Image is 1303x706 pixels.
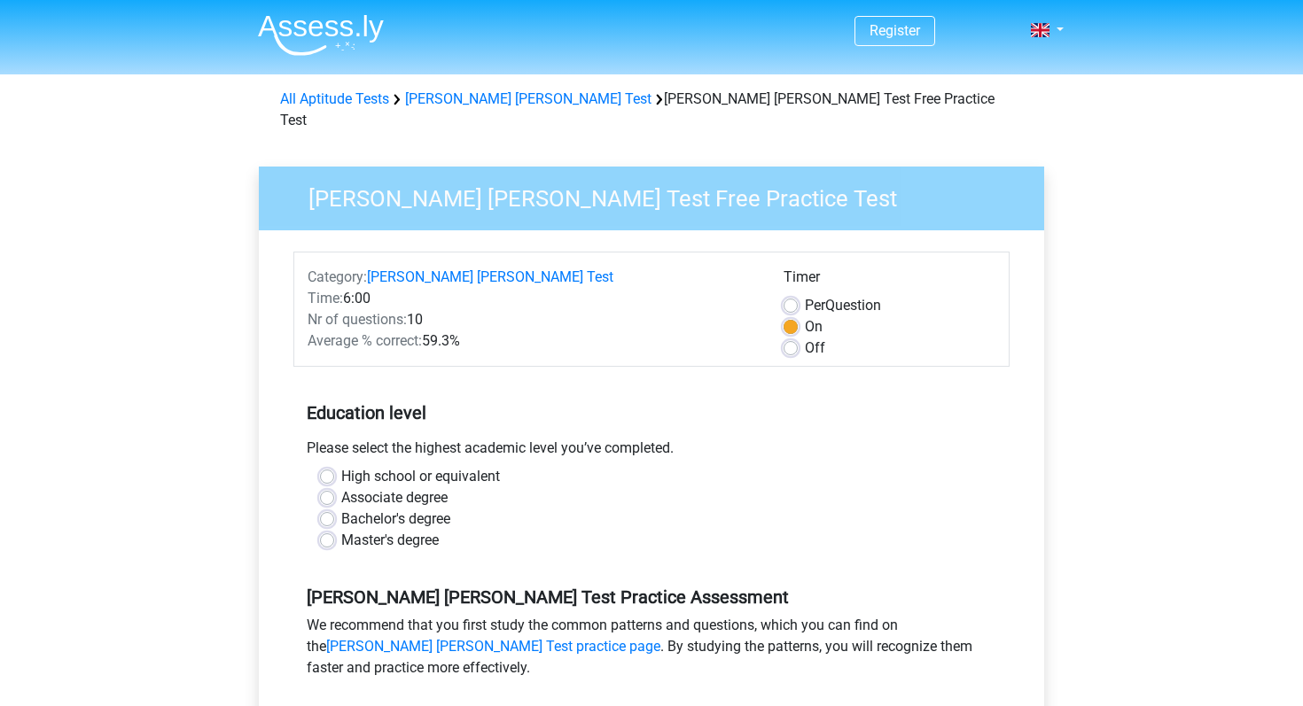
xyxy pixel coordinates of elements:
h3: [PERSON_NAME] [PERSON_NAME] Test Free Practice Test [287,178,1031,213]
span: Time: [308,290,343,306]
div: [PERSON_NAME] [PERSON_NAME] Test Free Practice Test [273,89,1030,131]
a: Register [870,22,920,39]
img: Assessly [258,14,384,56]
label: Question [805,295,881,316]
h5: [PERSON_NAME] [PERSON_NAME] Test Practice Assessment [307,586,996,608]
label: Bachelor's degree [341,508,450,530]
span: Average % correct: [308,332,422,349]
label: Master's degree [341,530,439,551]
label: High school or equivalent [341,466,500,487]
a: [PERSON_NAME] [PERSON_NAME] Test practice page [326,638,660,655]
a: [PERSON_NAME] [PERSON_NAME] Test [367,268,613,285]
div: We recommend that you first study the common patterns and questions, which you can find on the . ... [293,615,1010,686]
span: Nr of questions: [308,311,407,328]
div: 6:00 [294,288,770,309]
a: [PERSON_NAME] [PERSON_NAME] Test [405,90,651,107]
label: On [805,316,823,337]
div: 59.3% [294,330,770,352]
div: Please select the highest academic level you’ve completed. [293,438,1010,466]
label: Associate degree [341,487,448,508]
div: 10 [294,309,770,330]
span: Category: [308,268,367,285]
label: Off [805,337,825,359]
h5: Education level [307,395,996,431]
a: All Aptitude Tests [280,90,389,107]
span: Per [805,297,825,314]
div: Timer [784,267,995,295]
